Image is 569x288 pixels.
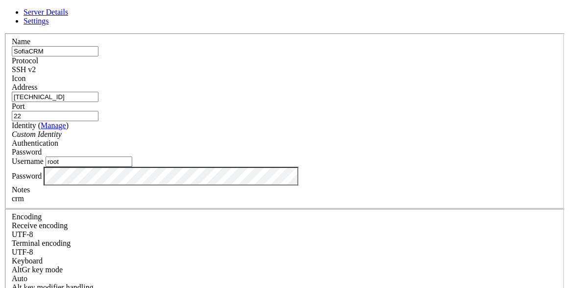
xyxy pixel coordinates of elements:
label: Password [12,171,42,180]
div: (0, 1) [4,12,8,21]
span: Auto [12,274,27,283]
label: Encoding [12,212,42,221]
a: Settings [24,17,49,25]
input: Host Name or IP [12,92,98,102]
span: UTF-8 [12,230,33,238]
label: Name [12,37,30,46]
label: Address [12,83,37,91]
a: Server Details [24,8,68,16]
label: Set the expected encoding for data received from the host. If the encodings do not match, visual ... [12,221,68,230]
label: Authentication [12,139,58,147]
div: SSH v2 [12,65,557,74]
label: Identity [12,121,69,130]
label: Username [12,157,44,165]
label: Icon [12,74,25,82]
x-row: Connection timed out [4,4,441,12]
a: Manage [41,121,66,130]
span: UTF-8 [12,248,33,256]
span: SSH v2 [12,65,36,74]
div: crm [12,194,557,203]
label: Set the expected encoding for data received from the host. If the encodings do not match, visual ... [12,265,63,274]
input: Port Number [12,111,98,121]
span: ( ) [38,121,69,130]
div: UTF-8 [12,230,557,239]
i: Custom Identity [12,130,62,138]
label: Protocol [12,56,38,65]
div: UTF-8 [12,248,557,257]
div: Auto [12,274,557,283]
label: The default terminal encoding. ISO-2022 enables character map translations (like graphics maps). ... [12,239,71,247]
label: Port [12,102,25,110]
div: Custom Identity [12,130,557,139]
label: Notes [12,185,30,194]
span: Password [12,148,42,156]
input: Server Name [12,46,98,56]
div: Password [12,148,557,157]
label: Keyboard [12,257,43,265]
input: Login Username [46,157,132,167]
